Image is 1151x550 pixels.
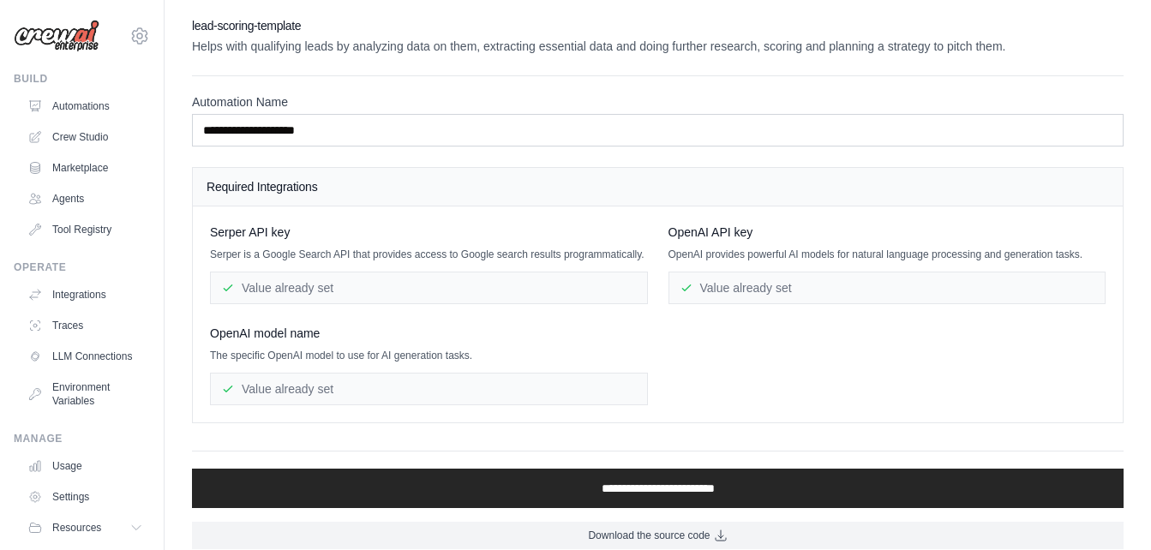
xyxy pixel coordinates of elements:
[21,185,150,212] a: Agents
[210,349,648,362] p: The specific OpenAI model to use for AI generation tasks.
[210,325,320,342] span: OpenAI model name
[21,514,150,541] button: Resources
[210,224,290,241] span: Serper API key
[668,224,753,241] span: OpenAI API key
[14,72,150,86] div: Build
[21,483,150,511] a: Settings
[668,272,1106,304] div: Value already set
[21,123,150,151] a: Crew Studio
[21,281,150,308] a: Integrations
[668,248,1106,261] p: OpenAI provides powerful AI models for natural language processing and generation tasks.
[1065,468,1151,550] iframe: Chat Widget
[14,20,99,52] img: Logo
[192,522,1124,549] a: Download the source code
[207,178,1109,195] h4: Required Integrations
[14,260,150,274] div: Operate
[192,38,1124,55] p: Helps with qualifying leads by analyzing data on them, extracting essential data and doing furthe...
[192,93,1124,111] label: Automation Name
[21,452,150,480] a: Usage
[52,521,101,535] span: Resources
[588,529,710,542] span: Download the source code
[192,17,1124,34] h2: lead-scoring-template
[21,154,150,182] a: Marketplace
[21,312,150,339] a: Traces
[21,343,150,370] a: LLM Connections
[21,93,150,120] a: Automations
[21,374,150,415] a: Environment Variables
[210,272,648,304] div: Value already set
[210,248,648,261] p: Serper is a Google Search API that provides access to Google search results programmatically.
[14,432,150,445] div: Manage
[210,373,648,405] div: Value already set
[21,216,150,243] a: Tool Registry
